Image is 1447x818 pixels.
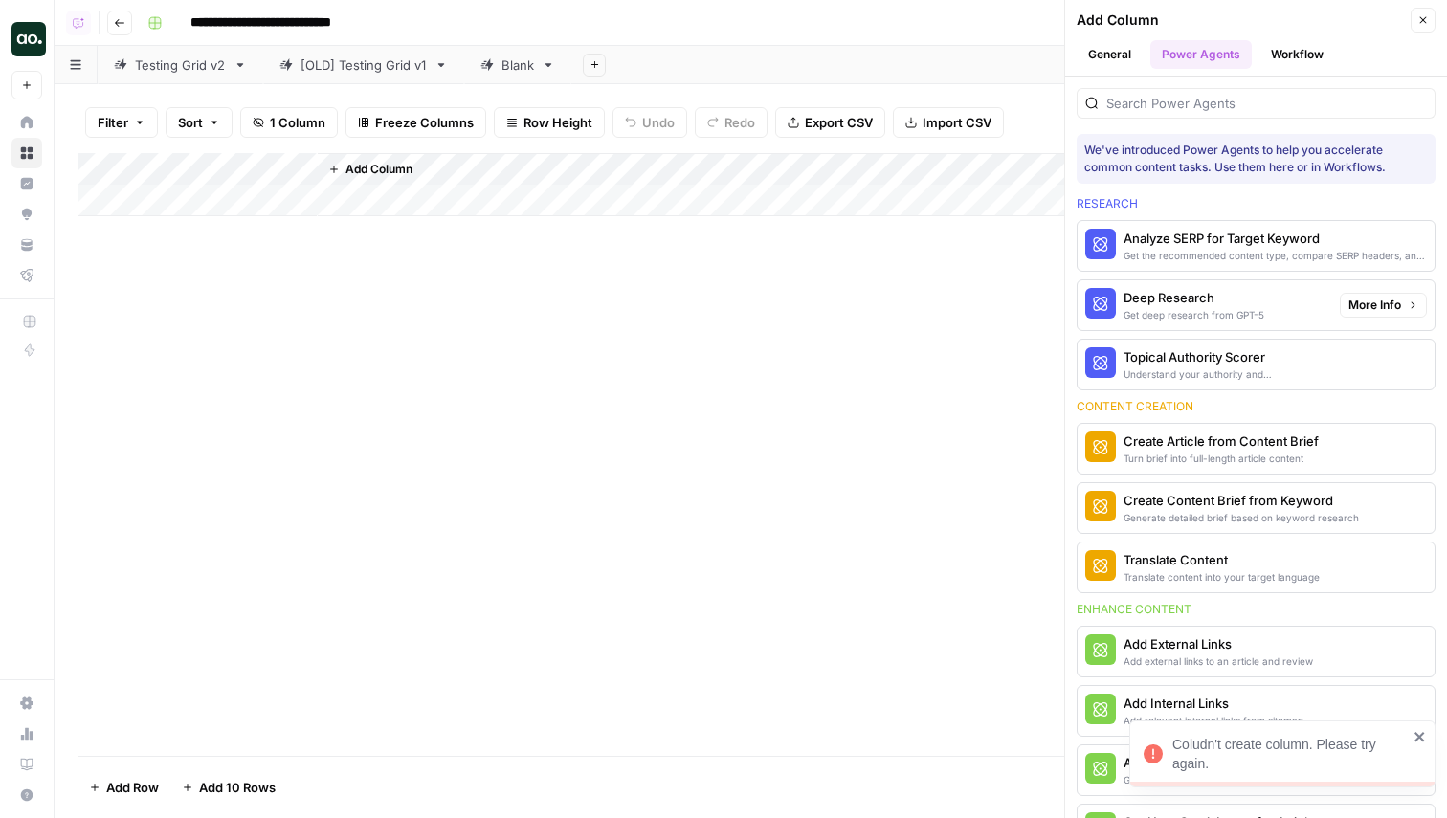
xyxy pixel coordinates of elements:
[464,46,571,84] a: Blank
[775,107,885,138] button: Export CSV
[1124,510,1359,525] div: Generate detailed brief based on keyword research
[1106,94,1427,113] input: Search Power Agents
[240,107,338,138] button: 1 Column
[1124,634,1313,653] div: Add External Links
[1124,229,1427,248] div: Analyze SERP for Target Keyword
[1084,142,1428,176] div: We've introduced Power Agents to help you accelerate common content tasks. Use them here or in Wo...
[523,113,592,132] span: Row Height
[345,161,412,178] span: Add Column
[893,107,1004,138] button: Import CSV
[494,107,605,138] button: Row Height
[11,199,42,230] a: Opportunities
[135,55,226,75] div: Testing Grid v2
[805,113,873,132] span: Export CSV
[11,22,46,56] img: Justina testing Logo
[85,107,158,138] button: Filter
[106,778,159,797] span: Add Row
[1124,307,1264,322] div: Get deep research from GPT-5
[11,719,42,749] a: Usage
[1124,772,1355,787] div: Generate title tag and meta descriptions for a page
[1077,195,1436,212] div: Research
[1124,248,1427,263] div: Get the recommended content type, compare SERP headers, and analyze SERP patterns
[1078,542,1435,592] button: Translate ContentTranslate content into your target language
[11,138,42,168] a: Browse
[270,113,325,132] span: 1 Column
[612,107,687,138] button: Undo
[178,113,203,132] span: Sort
[78,772,170,803] button: Add Row
[263,46,464,84] a: [OLD] Testing Grid v1
[1150,40,1252,69] button: Power Agents
[1077,601,1436,618] div: Enhance content
[166,107,233,138] button: Sort
[1348,297,1401,314] span: More Info
[11,168,42,199] a: Insights
[199,778,276,797] span: Add 10 Rows
[1077,40,1143,69] button: General
[11,15,42,63] button: Workspace: Justina testing
[1124,431,1319,451] div: Create Article from Content Brief
[1078,483,1435,533] button: Create Content Brief from KeywordGenerate detailed brief based on keyword research
[1124,451,1319,466] div: Turn brief into full-length article content
[1259,40,1335,69] button: Workflow
[1124,550,1320,569] div: Translate Content
[1078,280,1332,330] button: Deep ResearchGet deep research from GPT-5
[1078,686,1435,736] button: Add Internal LinksAdd relevant internal links from sitemap
[1124,653,1313,669] div: Add external links to an article and review
[1078,221,1435,271] button: Analyze SERP for Target KeywordGet the recommended content type, compare SERP headers, and analyz...
[321,157,420,182] button: Add Column
[1078,745,1435,795] button: Add Title Tag & Meta DescriptionGenerate title tag and meta descriptions for a page
[11,749,42,780] a: Learning Hub
[375,113,474,132] span: Freeze Columns
[98,46,263,84] a: Testing Grid v2
[1124,694,1303,713] div: Add Internal Links
[11,780,42,810] button: Help + Support
[98,113,128,132] span: Filter
[501,55,534,75] div: Blank
[1172,735,1408,773] div: Coludn't create column. Please try again.
[1124,491,1359,510] div: Create Content Brief from Keyword
[301,55,427,75] div: [OLD] Testing Grid v1
[642,113,675,132] span: Undo
[1414,729,1427,744] button: close
[1124,569,1320,585] div: Translate content into your target language
[345,107,486,138] button: Freeze Columns
[11,107,42,138] a: Home
[170,772,287,803] button: Add 10 Rows
[1078,627,1435,676] button: Add External LinksAdd external links to an article and review
[1124,347,1325,366] div: Topical Authority Scorer
[1124,366,1325,382] div: Understand your authority and competiveness on a topic
[1124,753,1355,772] div: Add Title Tag & Meta Description
[1124,713,1303,728] div: Add relevant internal links from sitemap
[1078,340,1332,389] button: Topical Authority ScorerUnderstand your authority and competiveness on a topic
[1124,288,1264,307] div: Deep Research
[1077,398,1436,415] div: Content creation
[11,230,42,260] a: Your Data
[1078,424,1435,474] button: Create Article from Content BriefTurn brief into full-length article content
[11,688,42,719] a: Settings
[724,113,755,132] span: Redo
[1340,293,1427,318] button: More Info
[11,260,42,291] a: Flightpath
[923,113,991,132] span: Import CSV
[695,107,768,138] button: Redo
